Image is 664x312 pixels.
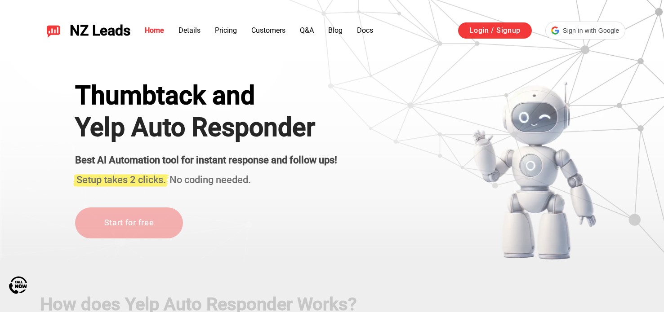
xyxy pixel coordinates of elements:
[46,23,61,38] img: NZ Leads logo
[9,276,27,294] img: Call Now
[563,26,619,35] span: Sign in with Google
[75,207,183,238] a: Start for free
[75,81,337,110] div: Thumbtack and
[357,26,373,35] a: Docs
[215,26,237,35] a: Pricing
[458,22,532,39] a: Login / Signup
[70,22,130,39] span: NZ Leads
[75,169,337,187] h3: No coding needed.
[300,26,314,35] a: Q&A
[75,154,337,166] strong: Best AI Automation tool for instant response and follow ups!
[76,175,166,186] span: Setup takes 2 clicks.
[472,81,597,260] img: yelp bot
[328,26,343,35] a: Blog
[178,26,201,35] a: Details
[75,112,337,142] h1: Yelp Auto Responder
[145,26,164,35] a: Home
[251,26,285,35] a: Customers
[545,22,625,40] div: Sign in with Google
